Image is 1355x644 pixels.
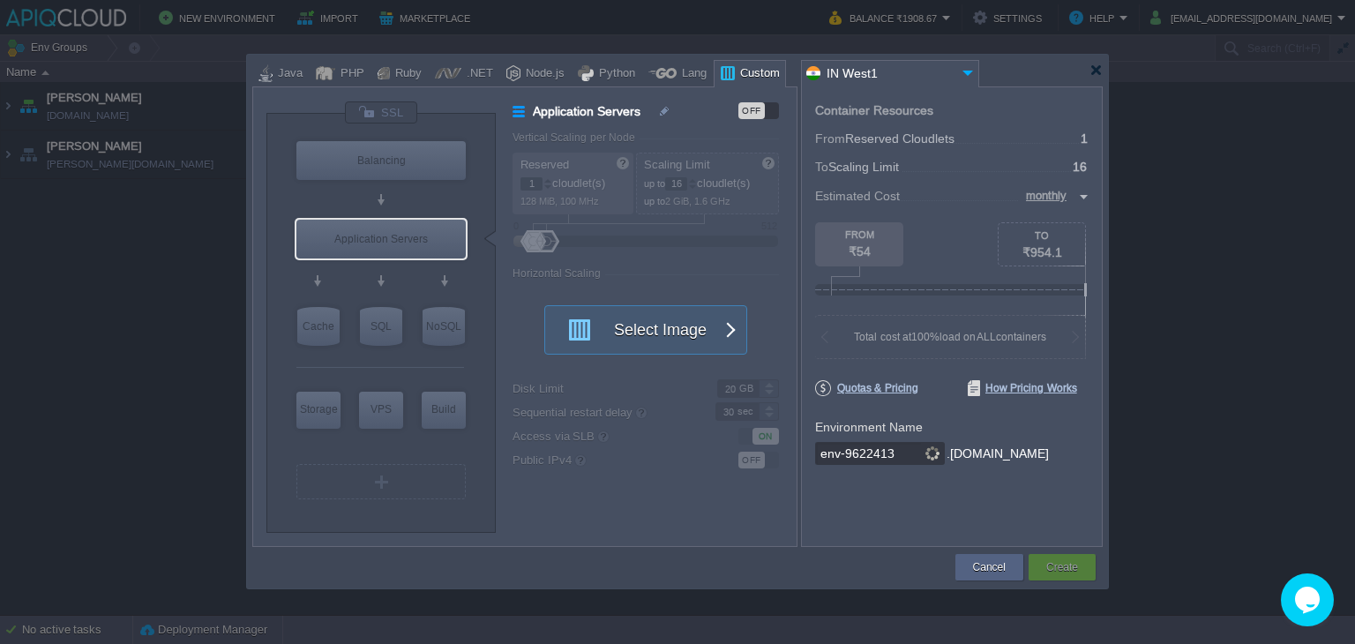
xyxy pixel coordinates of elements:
div: Lang [677,61,707,87]
div: OFF [738,102,765,119]
div: Load Balancer [296,141,466,180]
div: PHP [335,61,364,87]
div: SQL [360,307,402,346]
button: Cancel [973,558,1006,576]
div: Build [422,392,466,427]
span: Quotas & Pricing [815,380,918,396]
div: Container Resources [815,104,933,117]
button: Select Image [557,306,715,354]
div: Storage Containers [296,392,341,429]
div: Balancing [296,141,466,180]
div: Elastic VPS [359,392,403,429]
div: Create New Layer [296,464,466,499]
div: VPS [359,392,403,427]
div: .NET [461,61,493,87]
div: Application Servers [296,220,466,258]
div: Node.js [520,61,565,87]
button: Create [1046,558,1078,576]
div: Java [273,61,303,87]
div: Build Node [422,392,466,429]
div: .[DOMAIN_NAME] [947,442,1049,466]
iframe: chat widget [1281,573,1337,626]
span: How Pricing Works [968,380,1077,396]
div: Python [594,61,635,87]
div: NoSQL Databases [423,307,465,346]
div: Storage [296,392,341,427]
div: Ruby [390,61,422,87]
div: SQL Databases [360,307,402,346]
div: NoSQL [423,307,465,346]
label: Environment Name [815,420,923,434]
div: Custom [735,61,780,87]
div: Cache [297,307,340,346]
